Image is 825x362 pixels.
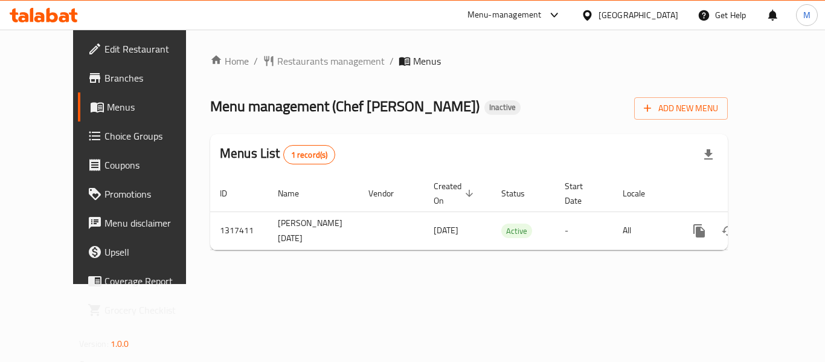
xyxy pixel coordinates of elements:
[104,71,201,85] span: Branches
[501,224,532,238] span: Active
[484,100,521,115] div: Inactive
[78,63,211,92] a: Branches
[390,54,394,68] li: /
[501,186,541,201] span: Status
[220,144,335,164] h2: Menus List
[685,216,714,245] button: more
[263,54,385,68] a: Restaurants management
[284,149,335,161] span: 1 record(s)
[714,216,743,245] button: Change Status
[675,175,811,212] th: Actions
[220,186,243,201] span: ID
[268,212,359,250] td: [PERSON_NAME] [DATE]
[104,158,201,172] span: Coupons
[501,224,532,238] div: Active
[78,34,211,63] a: Edit Restaurant
[78,267,211,296] a: Coverage Report
[599,8,678,22] div: [GEOGRAPHIC_DATA]
[484,102,521,112] span: Inactive
[623,186,661,201] span: Locale
[694,140,723,169] div: Export file
[210,92,480,120] span: Menu management ( Chef [PERSON_NAME] )
[78,208,211,238] a: Menu disclaimer
[644,101,718,116] span: Add New Menu
[78,150,211,179] a: Coupons
[78,238,211,267] a: Upsell
[283,145,336,164] div: Total records count
[467,8,542,22] div: Menu-management
[78,92,211,121] a: Menus
[104,245,201,259] span: Upsell
[434,222,458,238] span: [DATE]
[634,97,728,120] button: Add New Menu
[104,303,201,317] span: Grocery Checklist
[104,274,201,288] span: Coverage Report
[104,42,201,56] span: Edit Restaurant
[107,100,201,114] span: Menus
[210,175,811,250] table: enhanced table
[79,336,109,352] span: Version:
[111,336,129,352] span: 1.0.0
[254,54,258,68] li: /
[278,186,315,201] span: Name
[210,54,728,68] nav: breadcrumb
[104,187,201,201] span: Promotions
[413,54,441,68] span: Menus
[434,179,477,208] span: Created On
[78,121,211,150] a: Choice Groups
[210,212,268,250] td: 1317411
[803,8,811,22] span: M
[104,129,201,143] span: Choice Groups
[78,296,211,325] a: Grocery Checklist
[104,216,201,230] span: Menu disclaimer
[277,54,385,68] span: Restaurants management
[210,54,249,68] a: Home
[78,179,211,208] a: Promotions
[613,212,675,250] td: All
[565,179,599,208] span: Start Date
[555,212,613,250] td: -
[368,186,409,201] span: Vendor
